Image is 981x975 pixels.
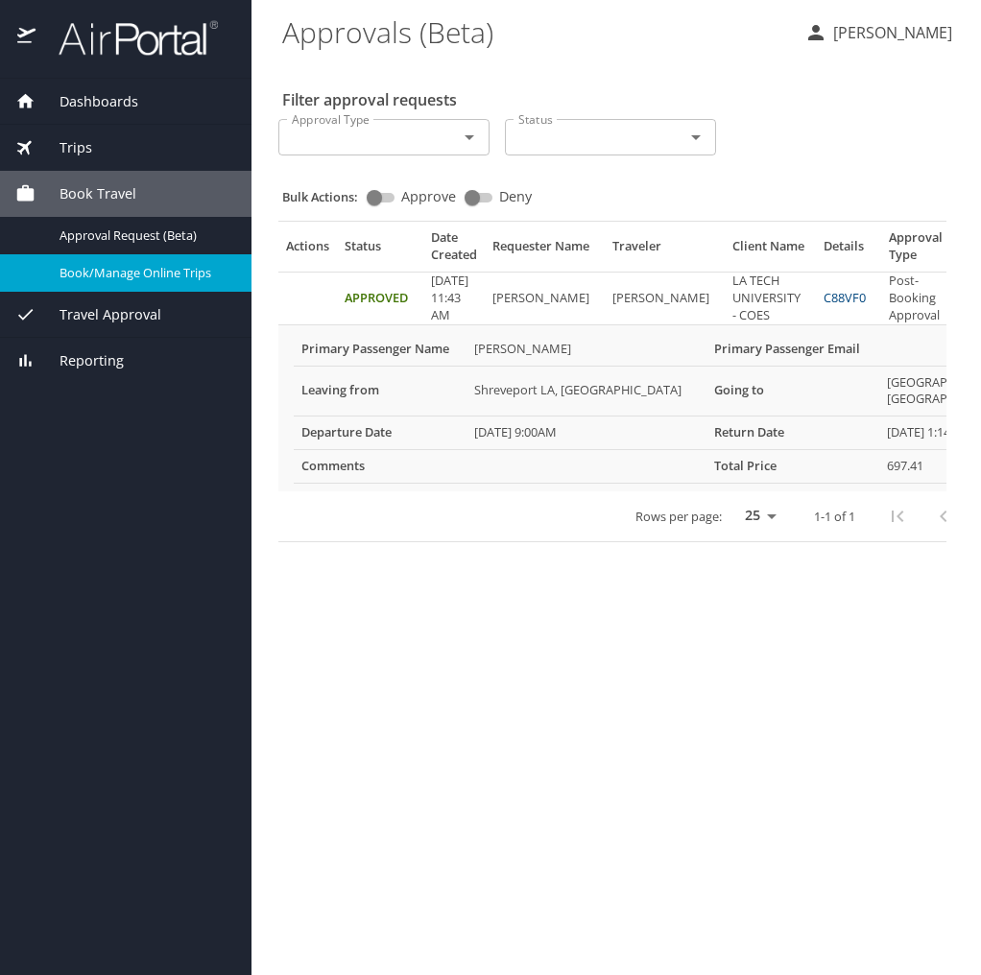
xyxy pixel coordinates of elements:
h1: Approvals (Beta) [282,2,789,61]
span: Reporting [36,350,124,371]
p: Rows per page: [635,511,722,523]
button: Open [682,124,709,151]
span: Approve [401,190,456,203]
th: Primary Passenger Name [294,333,467,366]
a: C88VF0 [824,289,866,306]
th: Total Price [706,450,879,484]
span: Travel Approval [36,304,161,325]
td: [PERSON_NAME] [605,272,725,324]
th: Leaving from [294,366,467,416]
th: Return Date [706,416,879,450]
th: Departure Date [294,416,467,450]
p: Bulk Actions: [282,188,373,205]
span: Deny [499,190,532,203]
th: Client Name [725,229,816,272]
td: LA TECH UNIVERSITY - COES [725,272,816,324]
th: Primary Passenger Email [706,333,879,366]
td: Approved [337,272,423,324]
span: Approval Request (Beta) [60,226,228,245]
th: Requester Name [485,229,605,272]
span: Book Travel [36,183,136,204]
span: Trips [36,137,92,158]
th: Date Created [423,229,485,272]
td: [DATE] 9:00AM [467,416,706,450]
img: icon-airportal.png [17,19,37,57]
span: Book/Manage Online Trips [60,264,228,282]
th: Actions [278,229,337,272]
button: Open [456,124,483,151]
span: Dashboards [36,91,138,112]
td: [DATE] 11:43 AM [423,272,485,324]
td: Shreveport LA, [GEOGRAPHIC_DATA] [467,366,706,416]
select: rows per page [730,502,783,531]
button: [PERSON_NAME] [797,15,960,50]
img: airportal-logo.png [37,19,218,57]
th: Approval Type [881,229,955,272]
th: Details [816,229,881,272]
td: Post-Booking Approval [881,272,955,324]
td: [PERSON_NAME] [485,272,605,324]
p: 1-1 of 1 [814,511,855,523]
td: [PERSON_NAME] [467,333,706,366]
p: [PERSON_NAME] [827,21,952,44]
th: Traveler [605,229,725,272]
th: Comments [294,450,467,484]
th: Status [337,229,423,272]
h2: Filter approval requests [282,84,457,115]
th: Going to [706,366,879,416]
